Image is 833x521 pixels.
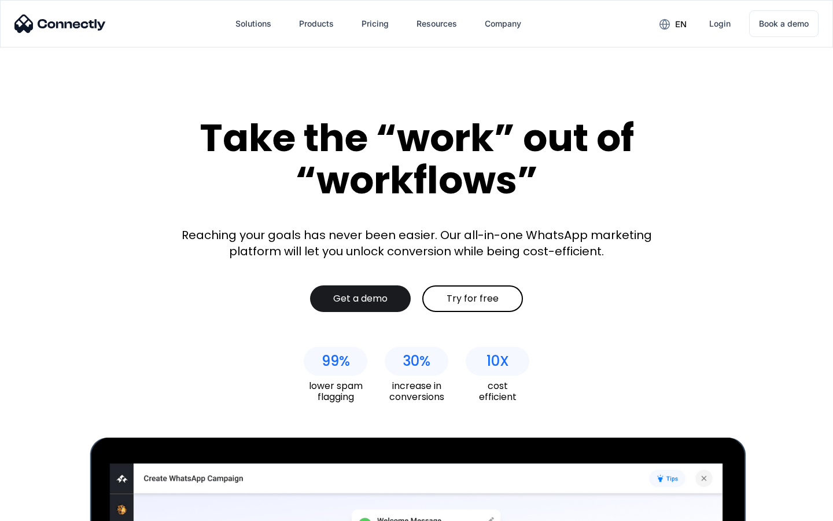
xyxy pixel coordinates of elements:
[447,293,499,304] div: Try for free
[322,353,350,369] div: 99%
[749,10,819,37] a: Book a demo
[174,227,659,259] div: Reaching your goals has never been easier. Our all-in-one WhatsApp marketing platform will let yo...
[304,380,367,402] div: lower spam flagging
[417,16,457,32] div: Resources
[299,16,334,32] div: Products
[403,353,430,369] div: 30%
[486,353,509,369] div: 10X
[14,14,106,33] img: Connectly Logo
[485,16,521,32] div: Company
[385,380,448,402] div: increase in conversions
[156,117,677,201] div: Take the “work” out of “workflows”
[352,10,398,38] a: Pricing
[675,16,687,32] div: en
[235,16,271,32] div: Solutions
[709,16,731,32] div: Login
[310,285,411,312] a: Get a demo
[466,380,529,402] div: cost efficient
[362,16,389,32] div: Pricing
[333,293,388,304] div: Get a demo
[422,285,523,312] a: Try for free
[700,10,740,38] a: Login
